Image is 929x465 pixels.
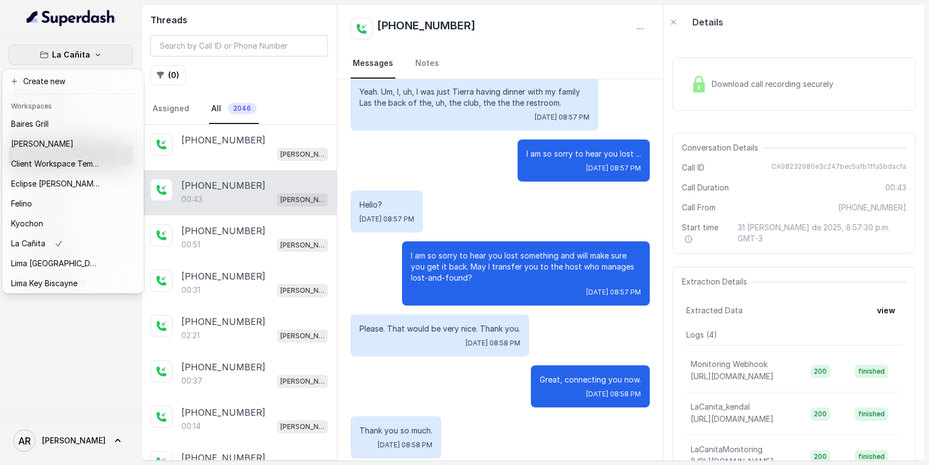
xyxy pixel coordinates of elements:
p: Client Workspace Template [11,157,100,170]
p: Felino [11,197,32,210]
button: Create new [4,71,142,91]
p: [PERSON_NAME] [11,137,74,151]
p: Lima Key Biscayne [11,277,77,290]
p: Baires Grill [11,117,49,131]
p: La Cañita [11,237,45,250]
p: La Cañita [52,48,90,61]
button: La Cañita [9,45,133,65]
header: Workspaces [4,96,142,114]
p: Lima [GEOGRAPHIC_DATA] [11,257,100,270]
p: Kyochon [11,217,43,230]
p: Eclipse [PERSON_NAME] [11,177,100,190]
div: La Cañita [2,69,144,293]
